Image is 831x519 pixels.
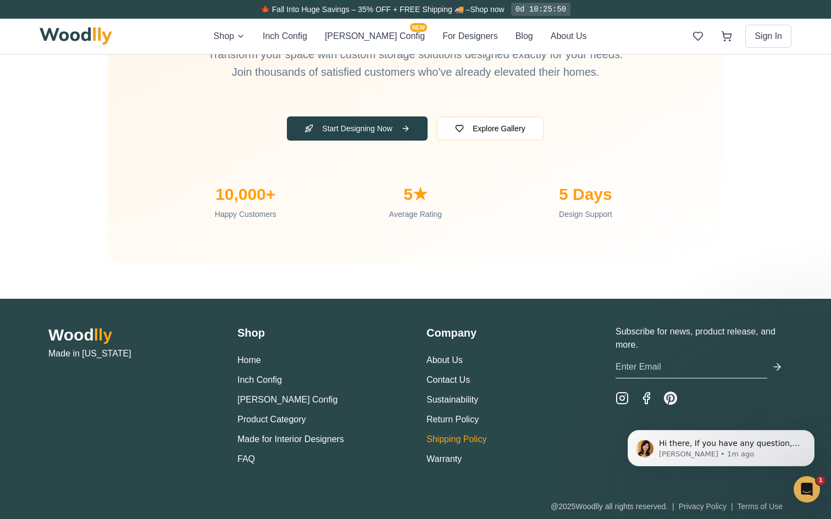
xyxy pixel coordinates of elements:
p: Subscribe for news, product release, and more. [616,325,783,351]
a: Terms of Use [738,502,783,511]
a: FAQ [237,454,255,464]
button: [PERSON_NAME] ConfigNEW [325,30,425,43]
h2: Wood [48,325,215,345]
p: Made in [US_STATE] [48,347,215,360]
button: Blog [516,30,533,43]
button: [PERSON_NAME] Config [237,393,337,406]
span: | [731,502,733,511]
span: 🍁 Fall Into Huge Savings – 35% OFF + FREE Shipping 🚚 – [261,5,470,14]
span: 1 [816,476,825,485]
button: Explore Gallery [436,116,544,141]
div: Average Rating [339,209,491,220]
button: Inch Config [263,30,307,43]
button: Inch Config [237,373,282,387]
p: Transform your space with custom storage solutions designed exactly for your needs. Join thousand... [204,46,627,81]
h3: Shop [237,325,405,341]
div: 5 Days [509,185,662,204]
div: Happy Customers [169,209,322,220]
button: Start Designing Now [287,116,428,141]
a: Instagram [616,392,629,405]
span: NEW [410,23,427,32]
iframe: Intercom live chat [794,476,820,503]
button: About Us [551,30,587,43]
a: Product Category [237,415,306,424]
a: Home [237,355,261,365]
a: Shop now [470,5,504,14]
button: For Designers [442,30,497,43]
a: Privacy Policy [679,502,727,511]
div: @ 2025 Woodlly all rights reserved. [551,501,783,512]
a: Shipping Policy [426,434,486,444]
h3: Company [426,325,594,341]
div: 5★ [339,185,491,204]
span: | [672,502,674,511]
a: Sustainability [426,395,478,404]
div: 10,000+ [169,185,322,204]
a: Warranty [426,454,462,464]
a: Facebook [640,392,653,405]
img: Woodlly [40,27,112,45]
button: Shop [214,30,245,43]
div: 0d 10:25:50 [511,3,570,16]
input: Enter Email [616,356,767,378]
a: Made for Interior Designers [237,434,344,444]
a: Pinterest [664,392,677,405]
iframe: Intercom notifications message [611,407,831,489]
a: About Us [426,355,463,365]
div: Design Support [509,209,662,220]
a: Contact Us [426,375,470,384]
button: Sign In [745,25,791,48]
a: Return Policy [426,415,479,424]
span: lly [94,326,112,344]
